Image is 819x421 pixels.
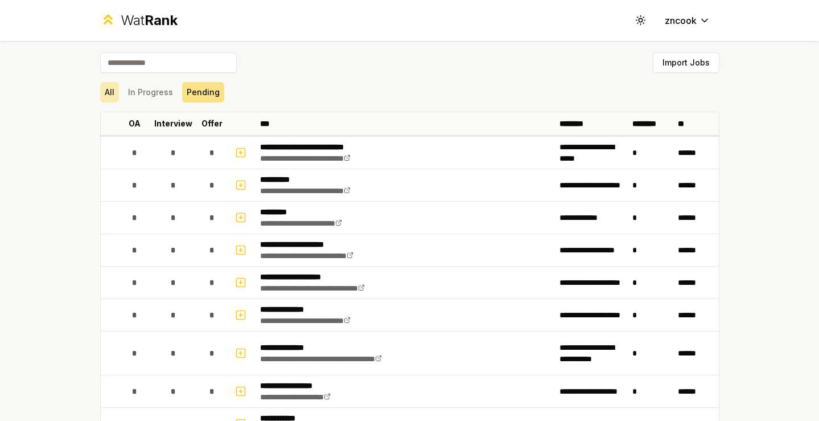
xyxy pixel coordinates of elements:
[100,11,178,30] a: WatRank
[656,10,719,31] button: zncook
[653,52,719,73] button: Import Jobs
[665,14,697,27] span: zncook
[129,118,141,129] p: OA
[145,12,178,28] span: Rank
[201,118,223,129] p: Offer
[154,118,192,129] p: Interview
[182,82,224,103] button: Pending
[100,82,119,103] button: All
[121,11,178,30] div: Wat
[124,82,178,103] button: In Progress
